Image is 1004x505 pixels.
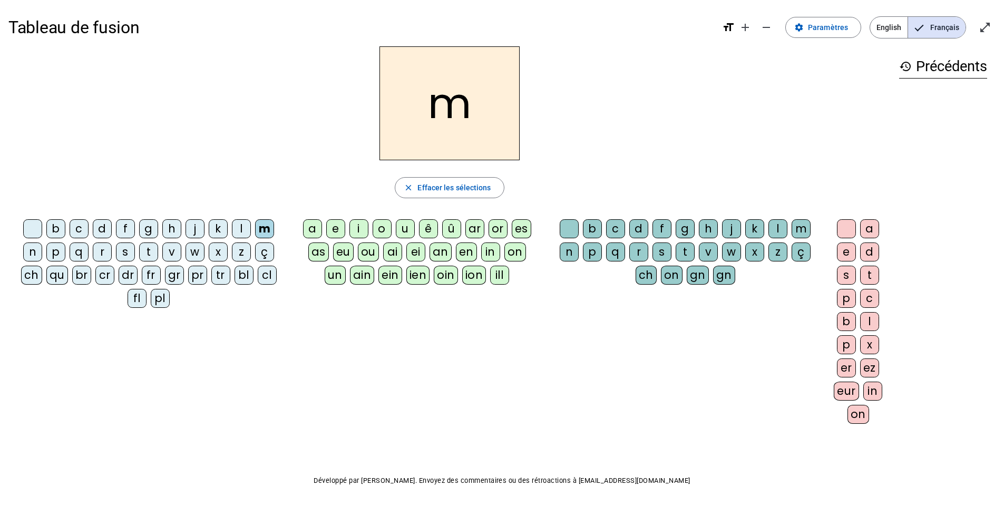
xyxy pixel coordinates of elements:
span: Français [908,17,966,38]
div: ei [406,242,425,261]
div: p [837,289,856,308]
div: ain [350,266,375,285]
h3: Précédents [899,55,987,79]
div: an [430,242,452,261]
div: as [308,242,329,261]
mat-icon: close [404,183,413,192]
div: z [232,242,251,261]
div: er [837,358,856,377]
div: ch [636,266,657,285]
div: in [863,382,882,401]
span: Paramètres [808,21,848,34]
div: en [456,242,477,261]
div: dr [119,266,138,285]
div: on [504,242,526,261]
div: s [116,242,135,261]
div: ar [465,219,484,238]
div: w [722,242,741,261]
div: fl [128,289,147,308]
div: k [209,219,228,238]
div: s [837,266,856,285]
div: h [162,219,181,238]
mat-icon: open_in_full [979,21,991,34]
div: eur [834,382,859,401]
div: d [629,219,648,238]
div: ch [21,266,42,285]
div: c [606,219,625,238]
div: k [745,219,764,238]
div: j [722,219,741,238]
div: u [396,219,415,238]
div: in [481,242,500,261]
div: tr [211,266,230,285]
button: Effacer les sélections [395,177,504,198]
span: Effacer les sélections [417,181,491,194]
div: a [303,219,322,238]
div: ez [860,358,879,377]
div: ç [792,242,811,261]
div: ion [462,266,486,285]
div: v [162,242,181,261]
span: English [870,17,908,38]
div: un [325,266,346,285]
div: oin [434,266,458,285]
div: ai [383,242,402,261]
div: x [209,242,228,261]
mat-icon: remove [760,21,773,34]
div: l [768,219,787,238]
div: w [186,242,204,261]
mat-icon: add [739,21,752,34]
div: m [255,219,274,238]
div: x [860,335,879,354]
div: û [442,219,461,238]
div: d [860,242,879,261]
h2: m [379,46,520,160]
div: s [652,242,671,261]
button: Entrer en plein écran [974,17,996,38]
div: n [23,242,42,261]
div: gn [713,266,735,285]
div: z [768,242,787,261]
div: pr [188,266,207,285]
mat-button-toggle-group: Language selection [870,16,966,38]
p: Développé par [PERSON_NAME]. Envoyez des commentaires ou des rétroactions à [EMAIL_ADDRESS][DOMAI... [8,474,996,487]
div: q [606,242,625,261]
div: a [860,219,879,238]
div: b [837,312,856,331]
div: g [139,219,158,238]
mat-icon: settings [794,23,804,32]
div: j [186,219,204,238]
div: r [629,242,648,261]
div: o [373,219,392,238]
div: v [699,242,718,261]
div: qu [46,266,68,285]
div: ê [419,219,438,238]
div: cl [258,266,277,285]
div: d [93,219,112,238]
div: b [46,219,65,238]
div: x [745,242,764,261]
div: r [93,242,112,261]
div: fr [142,266,161,285]
div: eu [333,242,354,261]
div: m [792,219,811,238]
div: ein [378,266,402,285]
mat-icon: format_size [722,21,735,34]
div: on [847,405,869,424]
div: f [652,219,671,238]
div: i [349,219,368,238]
div: l [860,312,879,331]
div: b [583,219,602,238]
div: t [860,266,879,285]
h1: Tableau de fusion [8,11,714,44]
div: on [661,266,683,285]
button: Paramètres [785,17,861,38]
div: cr [95,266,114,285]
div: br [72,266,91,285]
div: ou [358,242,379,261]
div: bl [235,266,254,285]
div: pl [151,289,170,308]
div: g [676,219,695,238]
div: p [837,335,856,354]
div: ill [490,266,509,285]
